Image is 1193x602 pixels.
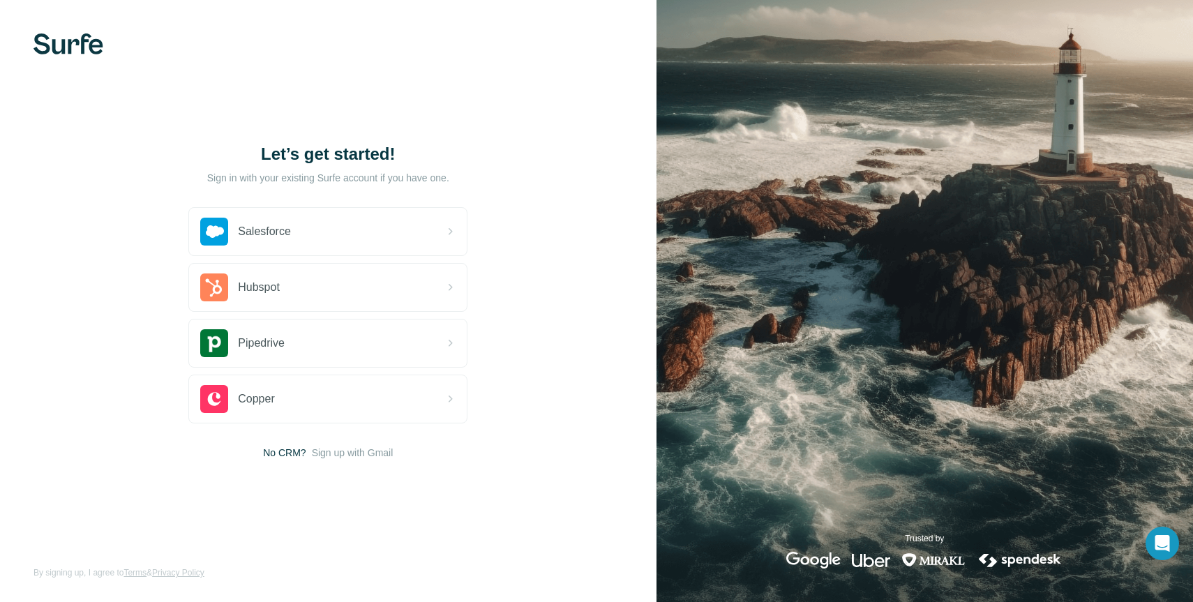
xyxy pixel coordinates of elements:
[1146,527,1179,560] div: Open Intercom Messenger
[852,552,890,569] img: uber's logo
[33,33,103,54] img: Surfe's logo
[977,552,1063,569] img: spendesk's logo
[901,552,966,569] img: mirakl's logo
[207,171,449,185] p: Sign in with your existing Surfe account if you have one.
[786,552,841,569] img: google's logo
[188,143,467,165] h1: Let’s get started!
[123,568,147,578] a: Terms
[33,566,204,579] span: By signing up, I agree to &
[312,446,393,460] button: Sign up with Gmail
[152,568,204,578] a: Privacy Policy
[905,532,944,545] p: Trusted by
[238,391,274,407] span: Copper
[200,273,228,301] img: hubspot's logo
[238,335,285,352] span: Pipedrive
[200,385,228,413] img: copper's logo
[200,218,228,246] img: salesforce's logo
[238,279,280,296] span: Hubspot
[200,329,228,357] img: pipedrive's logo
[263,446,306,460] span: No CRM?
[238,223,291,240] span: Salesforce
